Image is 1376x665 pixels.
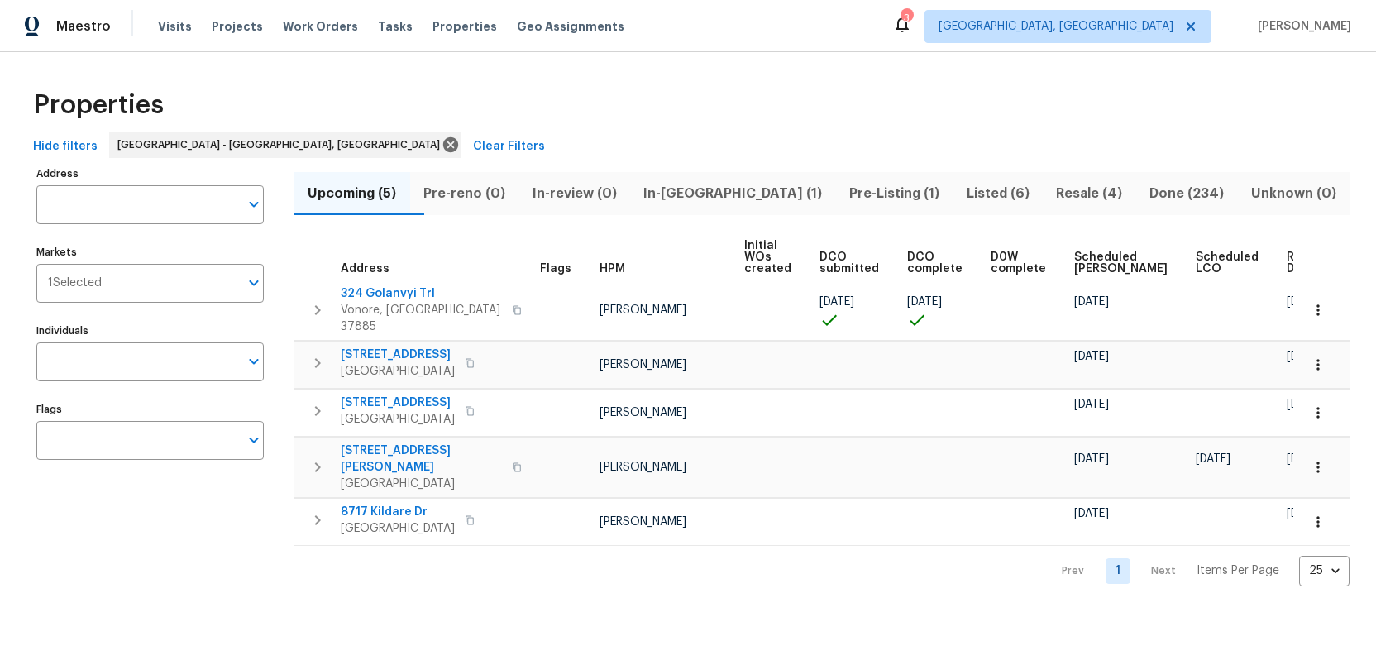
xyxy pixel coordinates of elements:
[1196,251,1259,275] span: Scheduled LCO
[907,251,963,275] span: DCO complete
[36,326,264,336] label: Individuals
[600,462,686,473] span: [PERSON_NAME]
[341,347,455,363] span: [STREET_ADDRESS]
[341,263,389,275] span: Address
[1287,399,1321,410] span: [DATE]
[341,411,455,428] span: [GEOGRAPHIC_DATA]
[600,359,686,371] span: [PERSON_NAME]
[473,136,545,157] span: Clear Filters
[963,182,1033,205] span: Listed (6)
[341,285,502,302] span: 324 Golanvyi Trl
[420,182,509,205] span: Pre-reno (0)
[1251,18,1351,35] span: [PERSON_NAME]
[378,21,413,32] span: Tasks
[304,182,400,205] span: Upcoming (5)
[158,18,192,35] span: Visits
[109,132,461,158] div: [GEOGRAPHIC_DATA] - [GEOGRAPHIC_DATA], [GEOGRAPHIC_DATA]
[242,193,265,216] button: Open
[283,18,358,35] span: Work Orders
[341,363,455,380] span: [GEOGRAPHIC_DATA]
[212,18,263,35] span: Projects
[991,251,1046,275] span: D0W complete
[1287,251,1323,275] span: Ready Date
[1287,453,1321,465] span: [DATE]
[26,132,104,162] button: Hide filters
[1287,351,1321,362] span: [DATE]
[1287,296,1321,308] span: [DATE]
[1106,558,1130,584] a: Goto page 1
[1299,549,1350,592] div: 25
[36,247,264,257] label: Markets
[242,350,265,373] button: Open
[1196,453,1230,465] span: [DATE]
[341,395,455,411] span: [STREET_ADDRESS]
[36,404,264,414] label: Flags
[36,169,264,179] label: Address
[846,182,944,205] span: Pre-Listing (1)
[640,182,826,205] span: In-[GEOGRAPHIC_DATA] (1)
[540,263,571,275] span: Flags
[33,136,98,157] span: Hide filters
[744,240,791,275] span: Initial WOs created
[48,276,102,290] span: 1 Selected
[901,10,912,26] div: 3
[600,263,625,275] span: HPM
[1074,453,1109,465] span: [DATE]
[600,516,686,528] span: [PERSON_NAME]
[341,504,455,520] span: 8717 Kildare Dr
[907,296,942,308] span: [DATE]
[1053,182,1126,205] span: Resale (4)
[1074,399,1109,410] span: [DATE]
[517,18,624,35] span: Geo Assignments
[432,18,497,35] span: Properties
[242,428,265,452] button: Open
[341,443,502,476] span: [STREET_ADDRESS][PERSON_NAME]
[466,132,552,162] button: Clear Filters
[1287,508,1321,519] span: [DATE]
[1074,251,1168,275] span: Scheduled [PERSON_NAME]
[1197,562,1279,579] p: Items Per Page
[1074,296,1109,308] span: [DATE]
[242,271,265,294] button: Open
[819,251,879,275] span: DCO submitted
[1046,556,1350,586] nav: Pagination Navigation
[117,136,447,153] span: [GEOGRAPHIC_DATA] - [GEOGRAPHIC_DATA], [GEOGRAPHIC_DATA]
[600,304,686,316] span: [PERSON_NAME]
[341,302,502,335] span: Vonore, [GEOGRAPHIC_DATA] 37885
[600,407,686,419] span: [PERSON_NAME]
[341,520,455,537] span: [GEOGRAPHIC_DATA]
[1074,351,1109,362] span: [DATE]
[1146,182,1228,205] span: Done (234)
[819,296,854,308] span: [DATE]
[56,18,111,35] span: Maestro
[341,476,502,492] span: [GEOGRAPHIC_DATA]
[1247,182,1340,205] span: Unknown (0)
[939,18,1173,35] span: [GEOGRAPHIC_DATA], [GEOGRAPHIC_DATA]
[528,182,620,205] span: In-review (0)
[1074,508,1109,519] span: [DATE]
[33,97,164,113] span: Properties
